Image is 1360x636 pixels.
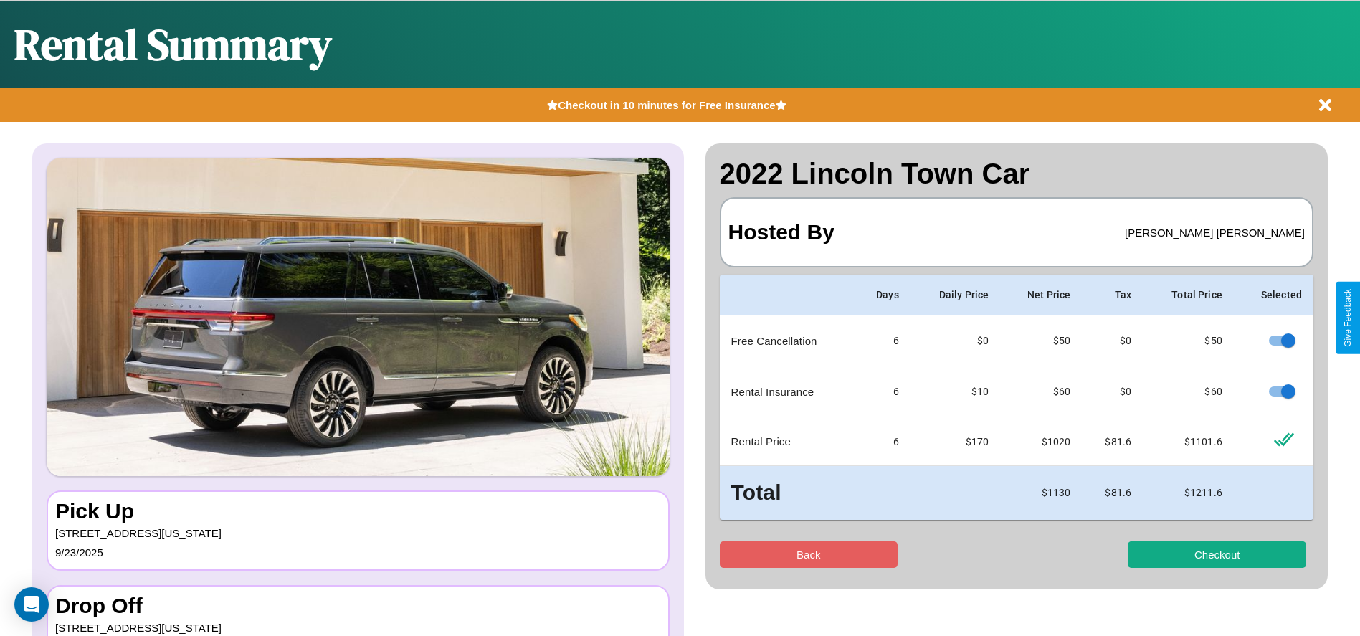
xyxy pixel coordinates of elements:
[1143,315,1234,366] td: $ 50
[854,315,910,366] td: 6
[1143,275,1234,315] th: Total Price
[558,99,775,111] b: Checkout in 10 minutes for Free Insurance
[1082,417,1143,466] td: $ 81.6
[1000,417,1082,466] td: $ 1020
[1343,289,1353,347] div: Give Feedback
[731,382,843,402] p: Rental Insurance
[14,587,49,622] div: Open Intercom Messenger
[910,366,1000,417] td: $10
[910,417,1000,466] td: $ 170
[1143,366,1234,417] td: $ 60
[1125,223,1305,242] p: [PERSON_NAME] [PERSON_NAME]
[731,331,843,351] p: Free Cancellation
[720,158,1314,190] h2: 2022 Lincoln Town Car
[1082,275,1143,315] th: Tax
[854,366,910,417] td: 6
[1128,541,1306,568] button: Checkout
[910,275,1000,315] th: Daily Price
[55,499,661,523] h3: Pick Up
[1000,466,1082,520] td: $ 1130
[1000,315,1082,366] td: $ 50
[1143,417,1234,466] td: $ 1101.6
[1082,366,1143,417] td: $0
[731,432,843,451] p: Rental Price
[1082,466,1143,520] td: $ 81.6
[14,15,332,74] h1: Rental Summary
[728,206,834,259] h3: Hosted By
[1000,366,1082,417] td: $ 60
[854,275,910,315] th: Days
[1000,275,1082,315] th: Net Price
[720,275,1314,520] table: simple table
[1082,315,1143,366] td: $0
[720,541,898,568] button: Back
[1234,275,1313,315] th: Selected
[55,543,661,562] p: 9 / 23 / 2025
[55,594,661,618] h3: Drop Off
[731,478,843,508] h3: Total
[1143,466,1234,520] td: $ 1211.6
[910,315,1000,366] td: $0
[55,523,661,543] p: [STREET_ADDRESS][US_STATE]
[854,417,910,466] td: 6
